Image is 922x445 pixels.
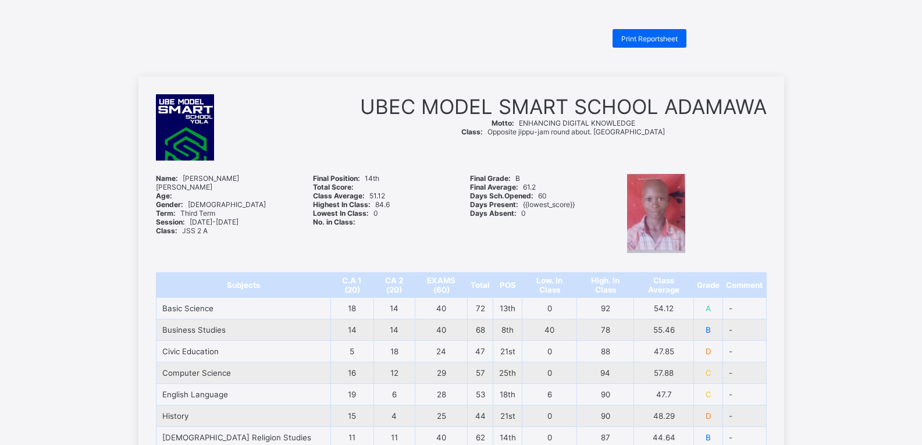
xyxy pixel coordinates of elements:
b: Days Absent: [470,209,517,218]
th: Comment [723,273,766,298]
th: EXAMS (60) [415,273,468,298]
span: UBEC MODEL SMART SCHOOL ADAMAWA [360,94,767,119]
b: Age: [156,191,172,200]
th: C.A 1 (20) [330,273,373,298]
td: 88 [577,341,634,362]
span: [DATE]-[DATE] [156,218,238,226]
td: 4 [373,405,415,427]
td: 57 [468,362,493,384]
td: - [723,362,766,384]
td: 55.46 [634,319,694,341]
th: Grade [694,273,723,298]
td: 28 [415,384,468,405]
td: English Language [156,384,330,405]
td: 21st [493,405,522,427]
td: 14 [373,298,415,319]
td: 47 [468,341,493,362]
td: 90 [577,405,634,427]
td: C [694,362,723,384]
td: 8th [493,319,522,341]
td: 25 [415,405,468,427]
b: Total Score: [313,183,354,191]
td: 15 [330,405,373,427]
td: 19 [330,384,373,405]
b: Days Sch.Opened: [470,191,533,200]
td: 92 [577,298,634,319]
td: 0 [522,405,577,427]
td: 0 [522,298,577,319]
b: Final Average: [470,183,518,191]
span: 61.2 [470,183,536,191]
td: 94 [577,362,634,384]
td: D [694,405,723,427]
th: CA 2 (20) [373,273,415,298]
td: - [723,319,766,341]
td: 72 [468,298,493,319]
th: Class Average [634,273,694,298]
b: Motto: [492,119,514,127]
span: 84.6 [313,200,390,209]
b: Gender: [156,200,183,209]
td: 90 [577,384,634,405]
th: Subjects [156,273,330,298]
span: [DEMOGRAPHIC_DATA] [156,200,266,209]
b: Class: [156,226,177,235]
b: Class Average: [313,191,365,200]
span: {{lowest_score}} [470,200,575,209]
span: ENHANCING DIGITAL KNOWLEDGE [492,119,635,127]
td: 47.7 [634,384,694,405]
th: High. In Class [577,273,634,298]
th: Total [468,273,493,298]
td: Business Studies [156,319,330,341]
td: - [723,341,766,362]
span: Third Term [156,209,215,218]
b: No. in Class: [313,218,355,226]
td: - [723,405,766,427]
td: D [694,341,723,362]
span: JSS 2 A [156,226,208,235]
span: 0 [313,209,378,218]
td: B [694,319,723,341]
b: Highest In Class: [313,200,371,209]
td: 78 [577,319,634,341]
td: 16 [330,362,373,384]
span: [PERSON_NAME] [PERSON_NAME] [156,174,239,191]
td: 21st [493,341,522,362]
span: 0 [470,209,526,218]
td: 40 [522,319,577,341]
b: Name: [156,174,178,183]
td: - [723,384,766,405]
td: 18th [493,384,522,405]
td: 40 [415,319,468,341]
td: C [694,384,723,405]
td: 12 [373,362,415,384]
td: Basic Science [156,298,330,319]
td: A [694,298,723,319]
span: 14th [313,174,379,183]
b: Session: [156,218,185,226]
span: B [470,174,520,183]
b: Final Grade: [470,174,511,183]
td: Computer Science [156,362,330,384]
td: 14 [373,319,415,341]
td: 0 [522,341,577,362]
td: 47.85 [634,341,694,362]
b: Term: [156,209,176,218]
td: - [723,298,766,319]
td: 5 [330,341,373,362]
b: Class: [461,127,483,136]
span: 60 [470,191,547,200]
span: Print Reportsheet [621,34,678,43]
td: 53 [468,384,493,405]
td: 6 [522,384,577,405]
td: 40 [415,298,468,319]
td: 18 [373,341,415,362]
b: Final Position: [313,174,360,183]
td: 68 [468,319,493,341]
td: 6 [373,384,415,405]
span: 51.12 [313,191,385,200]
span: Opposite jippu-jam round about. [GEOGRAPHIC_DATA] [461,127,665,136]
td: 13th [493,298,522,319]
td: 54.12 [634,298,694,319]
td: 29 [415,362,468,384]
